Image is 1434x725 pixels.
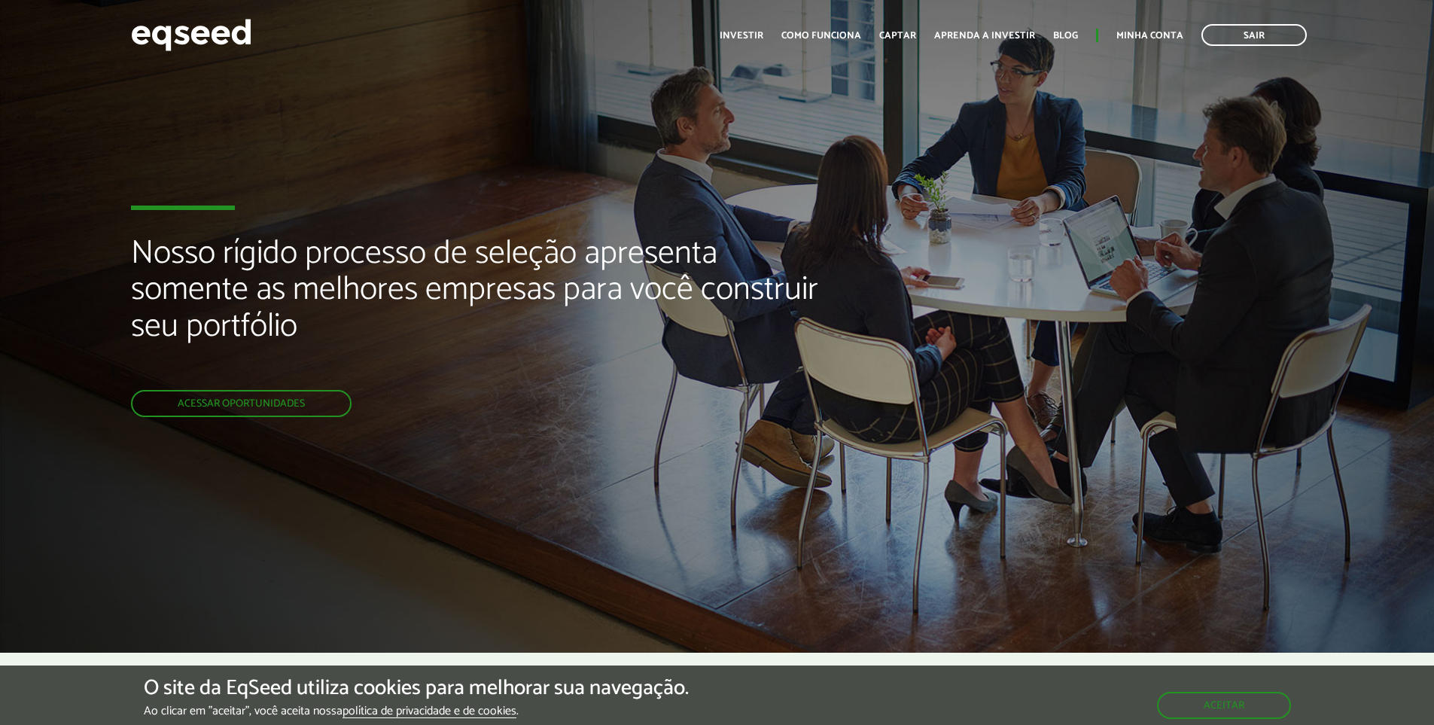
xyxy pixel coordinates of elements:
[131,236,826,390] h2: Nosso rígido processo de seleção apresenta somente as melhores empresas para você construir seu p...
[1116,31,1183,41] a: Minha conta
[1053,31,1078,41] a: Blog
[1201,24,1307,46] a: Sair
[879,31,916,41] a: Captar
[144,677,689,700] h5: O site da EqSeed utiliza cookies para melhorar sua navegação.
[343,705,516,718] a: política de privacidade e de cookies
[1157,692,1291,719] button: Aceitar
[144,704,689,718] p: Ao clicar em "aceitar", você aceita nossa .
[131,15,251,55] img: EqSeed
[781,31,861,41] a: Como funciona
[720,31,763,41] a: Investir
[934,31,1035,41] a: Aprenda a investir
[131,390,352,417] a: Acessar oportunidades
